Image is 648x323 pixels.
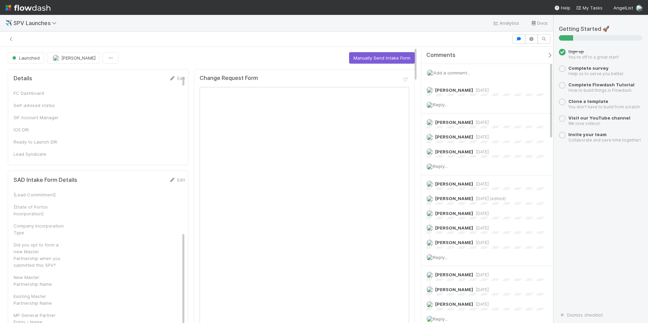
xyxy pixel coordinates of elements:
[433,70,470,76] span: Add a comment...
[14,293,64,306] div: Existing Master Partnership Name
[568,71,624,76] small: Help us to serve you better.
[568,65,609,71] a: Complete survey
[61,55,96,61] span: [PERSON_NAME]
[14,114,64,121] div: GP Account Manager
[435,87,473,93] span: [PERSON_NAME]
[53,55,59,61] img: avatar_d2b43477-63dc-4e62-be5b-6fdd450c05a1.png
[169,76,185,81] a: Edit
[568,137,641,143] small: Collaborate and save time together!
[473,134,489,139] span: [DATE]
[473,149,489,154] span: [DATE]
[554,4,570,11] div: Help
[473,302,489,307] span: [DATE]
[349,52,415,64] button: Manually Send Intake Form
[14,138,64,145] div: Ready to Launch DRI
[473,88,489,93] span: [DATE]
[473,211,489,216] span: [DATE]
[427,69,433,76] img: avatar_7d33b4c2-6dd7-4bf3-9761-6f087fa0f5c6.png
[473,272,489,277] span: [DATE]
[473,120,489,125] span: [DATE]
[426,272,433,278] img: avatar_768cd48b-9260-4103-b3ef-328172ae0546.png
[14,20,60,26] span: SPV Launches
[169,177,185,182] a: Edit
[435,134,473,139] span: [PERSON_NAME]
[47,52,100,64] button: [PERSON_NAME]
[14,102,64,109] div: Self-advised status
[473,181,489,187] span: [DATE]
[426,286,433,293] img: avatar_d2b43477-63dc-4e62-be5b-6fdd450c05a1.png
[568,104,641,109] small: You don’t have to build from scratch.
[426,134,433,141] img: avatar_768cd48b-9260-4103-b3ef-328172ae0546.png
[435,287,473,292] span: [PERSON_NAME]
[473,225,489,231] span: [DATE]
[435,225,473,231] span: [PERSON_NAME]
[433,102,448,107] span: Reply...
[426,102,433,108] img: avatar_7d33b4c2-6dd7-4bf3-9761-6f087fa0f5c6.png
[433,316,448,322] span: Reply...
[568,121,600,126] small: We love videos!
[14,177,77,184] h5: SAD Intake Form Details
[426,163,433,170] img: avatar_7d33b4c2-6dd7-4bf3-9761-6f087fa0f5c6.png
[568,88,632,93] small: How to build things in Flowdash.
[530,19,548,27] a: Docs
[493,19,520,27] a: Analytics
[435,211,473,216] span: [PERSON_NAME]
[426,52,455,59] span: Comments
[473,196,506,201] span: [DATE] (edited)
[426,87,433,93] img: avatar_d2b43477-63dc-4e62-be5b-6fdd450c05a1.png
[568,132,607,137] a: Invite your team
[433,255,448,260] span: Reply...
[14,222,64,236] div: Company Incorporation Type
[14,274,64,287] div: New Master Partnership Name
[14,203,64,217] div: [State of Portco Incorporation]
[426,119,433,126] img: avatar_768cd48b-9260-4103-b3ef-328172ae0546.png
[568,115,630,121] a: Visit our YouTube channel
[473,240,489,245] span: [DATE]
[613,5,633,10] span: AngelList
[5,2,50,14] img: logo-inverted-e16ddd16eac7371096b0.svg
[636,5,643,12] img: avatar_7d33b4c2-6dd7-4bf3-9761-6f087fa0f5c6.png
[14,241,64,268] div: Did you opt to form a new Master Partnership when you submitted this SPV?
[426,210,433,217] img: avatar_d2b43477-63dc-4e62-be5b-6fdd450c05a1.png
[426,316,433,322] img: avatar_7d33b4c2-6dd7-4bf3-9761-6f087fa0f5c6.png
[426,254,433,261] img: avatar_7d33b4c2-6dd7-4bf3-9761-6f087fa0f5c6.png
[473,287,489,292] span: [DATE]
[435,149,473,154] span: [PERSON_NAME]
[14,191,64,198] div: [Lead Commitment]
[559,312,603,318] a: Dismiss checklist
[435,240,473,245] span: [PERSON_NAME]
[5,20,12,26] span: ✈️
[435,181,473,187] span: [PERSON_NAME]
[559,26,643,33] h5: Getting Started 🚀
[576,4,603,11] a: My Tasks
[200,75,258,82] h5: Change Request Form
[435,272,473,277] span: [PERSON_NAME]
[14,90,64,96] div: FC Dashboard
[14,151,64,157] div: Lead Syndicate
[576,5,603,10] span: My Tasks
[14,126,64,133] div: IOS DRI
[568,49,584,54] span: Sign up
[426,224,433,231] img: avatar_768cd48b-9260-4103-b3ef-328172ae0546.png
[433,164,448,169] span: Reply...
[435,301,473,307] span: [PERSON_NAME]
[568,82,634,87] a: Complete Flowdash Tutorial
[568,99,608,104] a: Clone a template
[568,55,619,60] small: You’re off to a great start!
[426,180,433,187] img: avatar_768cd48b-9260-4103-b3ef-328172ae0546.png
[435,120,473,125] span: [PERSON_NAME]
[426,301,433,308] img: avatar_d2b43477-63dc-4e62-be5b-6fdd450c05a1.png
[426,195,433,202] img: avatar_d2b43477-63dc-4e62-be5b-6fdd450c05a1.png
[14,75,32,82] h5: Details
[426,148,433,155] img: avatar_d2b43477-63dc-4e62-be5b-6fdd450c05a1.png
[426,239,433,246] img: avatar_d2b43477-63dc-4e62-be5b-6fdd450c05a1.png
[435,196,473,201] span: [PERSON_NAME]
